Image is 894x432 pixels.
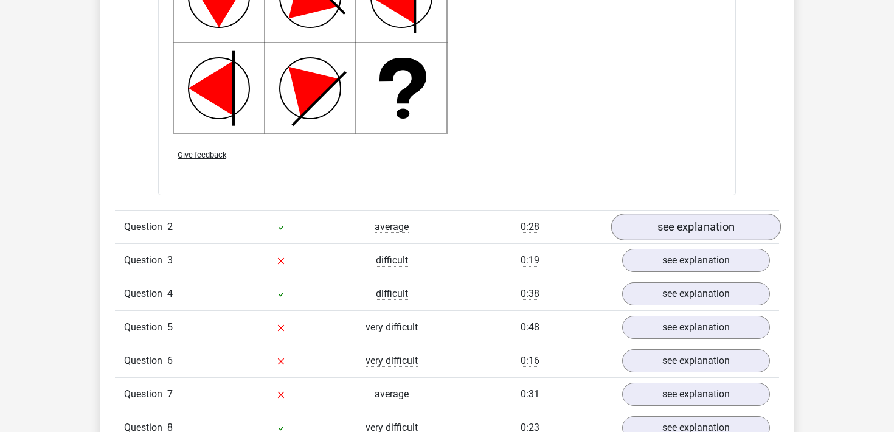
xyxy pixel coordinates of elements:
span: Give feedback [178,150,226,159]
span: 4 [167,288,173,299]
a: see explanation [622,349,770,372]
span: 0:16 [521,355,539,367]
span: Question [124,354,167,368]
span: difficult [376,288,408,300]
span: Question [124,253,167,268]
a: see explanation [622,282,770,305]
span: average [375,221,409,233]
span: very difficult [366,321,418,333]
span: 2 [167,221,173,232]
span: 3 [167,254,173,266]
span: Question [124,287,167,301]
span: 0:19 [521,254,539,267]
span: 7 [167,388,173,400]
span: 0:31 [521,388,539,400]
span: 0:38 [521,288,539,300]
span: 0:48 [521,321,539,333]
span: Question [124,220,167,234]
a: see explanation [622,316,770,339]
a: see explanation [622,383,770,406]
a: see explanation [622,249,770,272]
span: Question [124,387,167,402]
a: see explanation [611,214,781,240]
span: Question [124,320,167,335]
span: 0:28 [521,221,539,233]
span: average [375,388,409,400]
span: difficult [376,254,408,267]
span: very difficult [366,355,418,367]
span: 6 [167,355,173,366]
span: 5 [167,321,173,333]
